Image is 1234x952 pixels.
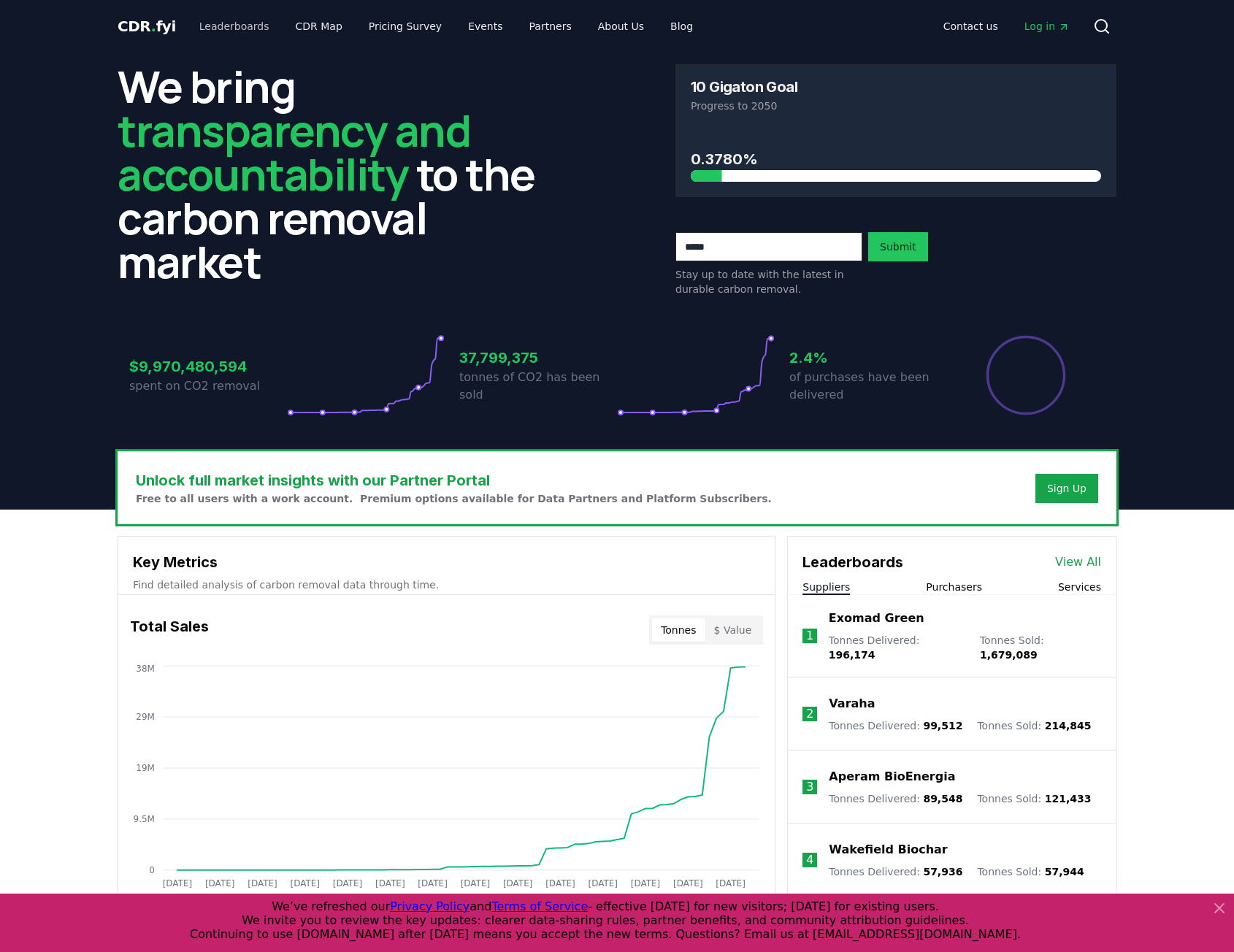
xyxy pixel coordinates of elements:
tspan: [DATE] [716,878,746,888]
p: 2 [806,705,813,723]
a: CDR Map [284,13,354,39]
a: Blog [659,13,705,39]
tspan: 38M [136,664,155,674]
a: View All [1055,553,1101,571]
p: tonnes of CO2 has been sold [459,369,617,404]
a: Leaderboards [188,13,281,39]
p: Tonnes Sold : [977,791,1091,806]
p: of purchases have been delivered [789,369,947,404]
span: 99,512 [923,720,962,732]
p: Progress to 2050 [691,99,1101,113]
a: Log in [1013,13,1081,39]
button: Services [1058,580,1101,594]
p: Free to all users with a work account. Premium options available for Data Partners and Platform S... [136,491,772,506]
h3: Leaderboards [802,551,903,573]
a: Contact us [932,13,1010,39]
button: Tonnes [652,618,705,642]
p: Tonnes Sold : [977,864,1084,879]
h3: 0.3780% [691,148,1101,170]
p: Tonnes Sold : [980,633,1101,662]
tspan: [DATE] [205,878,235,888]
a: Wakefield Biochar [829,841,947,859]
p: Tonnes Delivered : [829,633,965,662]
span: 57,936 [923,866,962,878]
span: 1,679,089 [980,649,1038,661]
a: About Us [586,13,656,39]
h3: 37,799,375 [459,347,617,369]
a: Pricing Survey [357,13,453,39]
tspan: 0 [149,865,155,875]
span: 57,944 [1045,866,1084,878]
tspan: [DATE] [673,878,703,888]
a: Partners [518,13,583,39]
p: Tonnes Delivered : [829,718,962,733]
button: Submit [868,232,928,261]
tspan: 29M [136,712,155,722]
a: Varaha [829,695,875,713]
span: CDR fyi [118,18,176,35]
span: 89,548 [923,793,962,805]
p: 3 [806,778,813,796]
a: Events [456,13,514,39]
tspan: [DATE] [163,878,193,888]
button: $ Value [705,618,761,642]
span: 196,174 [829,649,875,661]
p: 1 [806,627,813,645]
span: transparency and accountability [118,100,470,204]
tspan: [DATE] [333,878,363,888]
tspan: [DATE] [589,878,618,888]
p: Tonnes Sold : [977,718,1091,733]
div: Percentage of sales delivered [985,334,1067,416]
button: Sign Up [1035,474,1098,503]
h3: Unlock full market insights with our Partner Portal [136,469,772,491]
tspan: [DATE] [291,878,321,888]
p: Stay up to date with the latest in durable carbon removal. [675,267,862,296]
nav: Main [188,13,705,39]
a: Aperam BioEnergia [829,768,955,786]
h3: Total Sales [130,615,209,645]
p: Tonnes Delivered : [829,791,962,806]
span: Log in [1024,19,1070,34]
span: 121,433 [1045,793,1092,805]
tspan: [DATE] [461,878,491,888]
tspan: [DATE] [503,878,533,888]
p: 4 [806,851,813,869]
h3: $9,970,480,594 [129,356,287,377]
a: Exomad Green [829,610,924,627]
tspan: [DATE] [418,878,448,888]
a: CDR.fyi [118,16,176,37]
p: Tonnes Delivered : [829,864,962,879]
button: Suppliers [802,580,850,594]
span: . [151,18,156,35]
tspan: [DATE] [375,878,405,888]
p: spent on CO2 removal [129,377,287,395]
a: Sign Up [1047,481,1087,496]
h3: 10 Gigaton Goal [691,80,797,94]
nav: Main [932,13,1081,39]
tspan: [DATE] [248,878,277,888]
span: 214,845 [1045,720,1092,732]
h3: 2.4% [789,347,947,369]
tspan: 19M [136,763,155,773]
p: Find detailed analysis of carbon removal data through time. [133,577,760,592]
tspan: 9.5M [134,814,155,824]
button: Purchasers [926,580,982,594]
tspan: [DATE] [631,878,661,888]
h3: Key Metrics [133,551,760,573]
h2: We bring to the carbon removal market [118,64,559,283]
tspan: [DATE] [545,878,575,888]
